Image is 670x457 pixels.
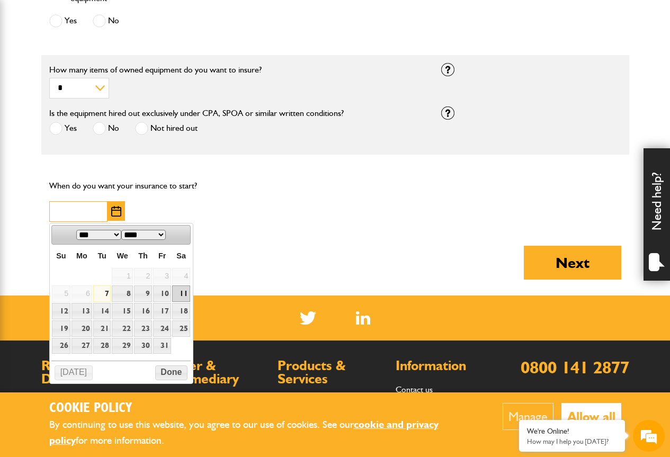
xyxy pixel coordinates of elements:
a: Contact us [396,384,433,395]
a: 17 [153,303,171,319]
a: LinkedIn [356,311,370,325]
label: How many items of owned equipment do you want to insure? [49,66,425,74]
button: Manage [503,403,553,430]
h2: Regulations & Documents [41,359,149,386]
a: 31 [153,338,171,354]
img: Choose date [111,206,121,217]
a: 26 [52,338,70,354]
a: 30 [134,338,152,354]
label: Not hired out [135,122,198,135]
a: cookie and privacy policy [49,418,439,447]
button: [DATE] [55,365,93,380]
label: Yes [49,122,77,135]
p: How may I help you today? [527,437,617,445]
em: Start Chat [144,326,192,340]
a: 18 [172,303,190,319]
span: Thursday [138,252,148,260]
div: Chat with us now [55,59,178,73]
a: 24 [153,320,171,337]
button: Done [155,365,187,380]
label: No [93,14,119,28]
a: 19 [52,320,70,337]
h2: Cookie Policy [49,400,470,417]
a: 14 [93,303,111,319]
a: 25 [172,320,190,337]
a: 12 [52,303,70,319]
span: Sunday [56,252,66,260]
a: 13 [72,303,92,319]
img: Twitter [300,311,316,325]
a: Next [174,227,190,242]
h2: Information [396,359,503,373]
a: 21 [93,320,111,337]
a: 10 [153,285,171,302]
a: 29 [112,338,132,354]
span: Next [177,230,186,238]
h2: Broker & Intermediary [159,359,267,386]
a: 22 [112,320,132,337]
button: Allow all [561,403,621,430]
img: d_20077148190_company_1631870298795_20077148190 [18,59,44,74]
h2: Products & Services [278,359,385,386]
label: No [93,122,119,135]
a: 8 [112,285,132,302]
button: Next [524,246,621,280]
span: Monday [76,252,87,260]
a: 9 [134,285,152,302]
input: Enter your email address [14,129,193,153]
label: Is the equipment hired out exclusively under CPA, SPOA or similar written conditions? [49,109,344,118]
input: Enter your last name [14,98,193,121]
div: Need help? [644,148,670,281]
a: 11 [172,285,190,302]
p: By continuing to use this website, you agree to our use of cookies. See our for more information. [49,417,470,449]
a: 16 [134,303,152,319]
a: 27 [72,338,92,354]
a: 0800 141 2877 [521,357,629,378]
textarea: Type your message and hit 'Enter' [14,192,193,317]
img: Linked In [356,311,370,325]
span: Wednesday [117,252,128,260]
a: 20 [72,320,92,337]
div: We're Online! [527,427,617,436]
a: 7 [93,285,111,302]
a: 15 [112,303,132,319]
div: Minimize live chat window [174,5,199,31]
input: Enter your phone number [14,160,193,184]
p: When do you want your insurance to start? [49,179,229,193]
span: Friday [158,252,166,260]
a: 23 [134,320,152,337]
span: Tuesday [97,252,106,260]
span: Saturday [176,252,186,260]
a: 28 [93,338,111,354]
label: Yes [49,14,77,28]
